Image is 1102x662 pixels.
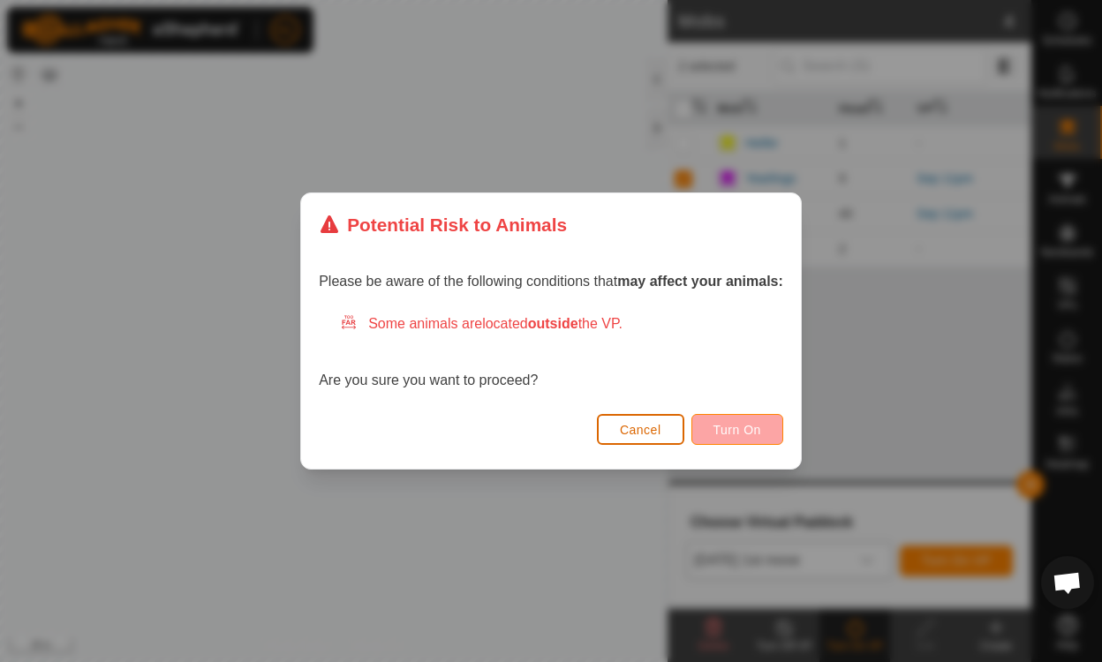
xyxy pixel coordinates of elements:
[620,423,661,437] span: Cancel
[482,316,623,331] span: located the VP.
[713,423,761,437] span: Turn On
[319,274,783,289] span: Please be aware of the following conditions that
[597,414,684,445] button: Cancel
[319,313,783,391] div: Are you sure you want to proceed?
[691,414,783,445] button: Turn On
[340,313,783,335] div: Some animals are
[319,211,567,238] div: Potential Risk to Animals
[617,274,783,289] strong: may affect your animals:
[1041,556,1094,609] div: Open chat
[528,316,578,331] strong: outside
